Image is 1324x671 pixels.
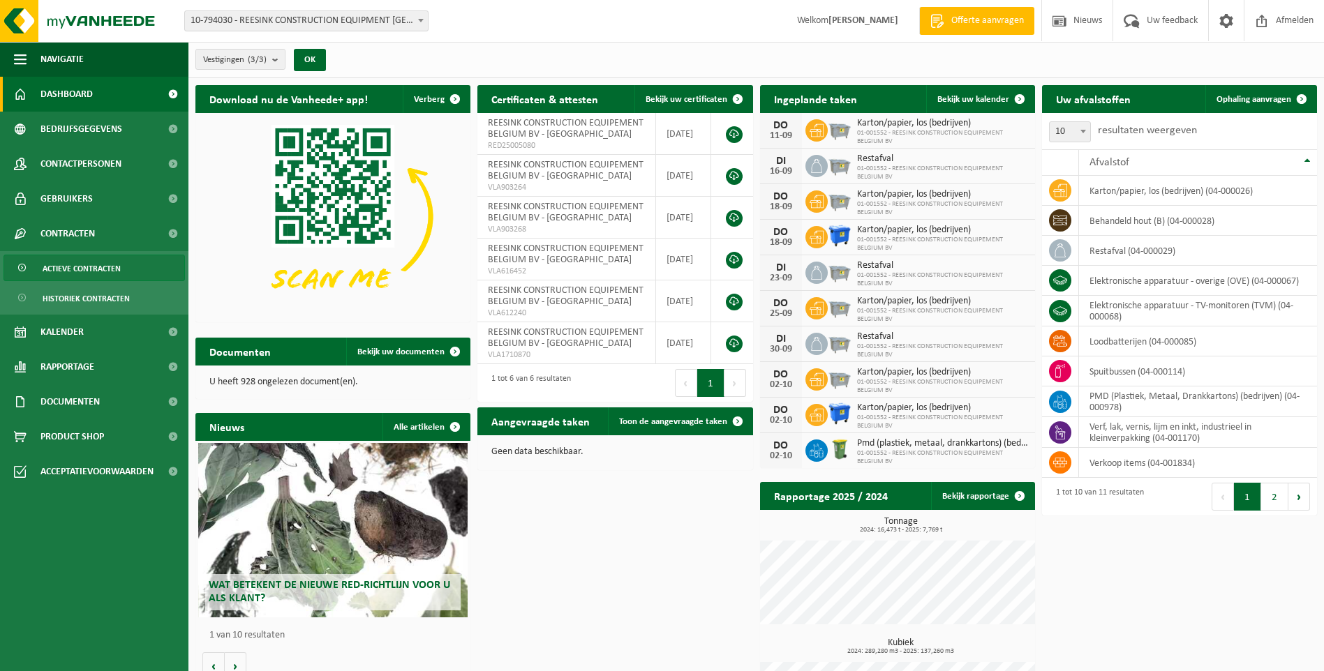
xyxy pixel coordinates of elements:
[403,85,469,113] button: Verberg
[184,10,429,31] span: 10-794030 - REESINK CONSTRUCTION EQUIPMENT BELGIUM BV - HAMME
[828,331,851,354] img: WB-2500-GAL-GY-01
[382,413,469,441] a: Alle artikelen
[675,369,697,397] button: Previous
[488,224,645,235] span: VLA903268
[767,262,795,273] div: DI
[857,165,1028,181] span: 01-001552 - REESINK CONSTRUCTION EQUIPEMENT BELGIUM BV
[40,454,154,489] span: Acceptatievoorwaarden
[488,327,644,349] span: REESINK CONSTRUCTION EQUIPEMENT BELGIUM BV - [GEOGRAPHIC_DATA]
[488,266,645,277] span: VLA616452
[1079,386,1317,417] td: PMD (Plastiek, Metaal, Drankkartons) (bedrijven) (04-000978)
[767,309,795,319] div: 25-09
[828,366,851,390] img: WB-2500-GAL-GY-01
[828,295,851,319] img: WB-2500-GAL-GY-01
[828,188,851,212] img: WB-2500-GAL-GY-01
[1050,122,1090,142] span: 10
[477,407,604,435] h2: Aangevraagde taken
[857,260,1028,271] span: Restafval
[195,338,285,365] h2: Documenten
[656,113,711,155] td: [DATE]
[40,315,84,349] span: Kalender
[608,407,752,435] a: Toon de aangevraagde taken
[634,85,752,113] a: Bekijk uw certificaten
[414,95,445,104] span: Verberg
[248,55,267,64] count: (3/3)
[294,49,326,71] button: OK
[767,238,795,248] div: 18-09
[357,347,445,356] span: Bekijk uw documenten
[195,413,258,440] h2: Nieuws
[857,342,1028,359] span: 01-001552 - REESINK CONSTRUCTION EQUIPEMENT BELGIUM BV
[760,482,902,509] h2: Rapportage 2025 / 2024
[195,49,285,70] button: Vestigingen(3/3)
[857,225,1028,236] span: Karton/papier, los (bedrijven)
[1089,157,1129,168] span: Afvalstof
[195,113,470,319] img: Download de VHEPlus App
[828,153,851,176] img: WB-2500-GAL-GY-01
[1212,483,1234,511] button: Previous
[209,631,463,640] p: 1 van 10 resultaten
[767,156,795,167] div: DI
[697,369,724,397] button: 1
[828,117,851,141] img: WB-2500-GAL-GY-01
[1205,85,1316,113] a: Ophaling aanvragen
[40,146,121,181] span: Contactpersonen
[767,120,795,131] div: DO
[40,42,84,77] span: Navigatie
[1079,448,1317,478] td: verkoop items (04-001834)
[767,451,795,461] div: 02-10
[185,11,428,31] span: 10-794030 - REESINK CONSTRUCTION EQUIPMENT BELGIUM BV - HAMME
[857,414,1028,430] span: 01-001552 - REESINK CONSTRUCTION EQUIPEMENT BELGIUM BV
[1049,121,1091,142] span: 10
[1079,326,1317,356] td: loodbatterijen (04-000085)
[3,285,185,311] a: Historiek contracten
[1261,483,1288,511] button: 2
[1079,296,1317,326] td: elektronische apparatuur - TV-monitoren (TVM) (04-000068)
[43,255,121,282] span: Actieve contracten
[1042,85,1145,112] h2: Uw afvalstoffen
[619,417,727,426] span: Toon de aangevraagde taken
[40,216,95,251] span: Contracten
[724,369,746,397] button: Next
[857,271,1028,288] span: 01-001552 - REESINK CONSTRUCTION EQUIPEMENT BELGIUM BV
[926,85,1034,113] a: Bekijk uw kalender
[857,296,1028,307] span: Karton/papier, los (bedrijven)
[767,440,795,451] div: DO
[1079,206,1317,236] td: behandeld hout (B) (04-000028)
[767,517,1035,534] h3: Tonnage
[488,243,644,265] span: REESINK CONSTRUCTION EQUIPEMENT BELGIUM BV - [GEOGRAPHIC_DATA]
[1217,95,1291,104] span: Ophaling aanvragen
[43,285,130,312] span: Historiek contracten
[857,118,1028,129] span: Karton/papier, los (bedrijven)
[3,255,185,281] a: Actieve contracten
[760,85,871,112] h2: Ingeplande taken
[857,449,1028,466] span: 01-001552 - REESINK CONSTRUCTION EQUIPEMENT BELGIUM BV
[488,349,645,361] span: VLA1710870
[767,131,795,141] div: 11-09
[919,7,1034,35] a: Offerte aanvragen
[656,280,711,322] td: [DATE]
[656,239,711,280] td: [DATE]
[857,307,1028,324] span: 01-001552 - REESINK CONSTRUCTION EQUIPEMENT BELGIUM BV
[1079,176,1317,206] td: karton/papier, los (bedrijven) (04-000026)
[40,181,93,216] span: Gebruikers
[931,482,1034,510] a: Bekijk rapportage
[40,384,100,419] span: Documenten
[767,298,795,309] div: DO
[484,368,571,398] div: 1 tot 6 van 6 resultaten
[828,437,851,461] img: WB-0240-HPE-GN-50
[198,443,468,617] a: Wat betekent de nieuwe RED-richtlijn voor u als klant?
[857,200,1028,217] span: 01-001552 - REESINK CONSTRUCTION EQUIPEMENT BELGIUM BV
[767,405,795,416] div: DO
[767,202,795,212] div: 18-09
[209,580,450,604] span: Wat betekent de nieuwe RED-richtlijn voor u als klant?
[1079,356,1317,386] td: spuitbussen (04-000114)
[857,129,1028,146] span: 01-001552 - REESINK CONSTRUCTION EQUIPEMENT BELGIUM BV
[857,153,1028,165] span: Restafval
[1079,266,1317,296] td: elektronische apparatuur - overige (OVE) (04-000067)
[767,380,795,390] div: 02-10
[767,416,795,425] div: 02-10
[656,155,711,197] td: [DATE]
[767,527,1035,534] span: 2024: 16,473 t - 2025: 7,769 t
[656,322,711,364] td: [DATE]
